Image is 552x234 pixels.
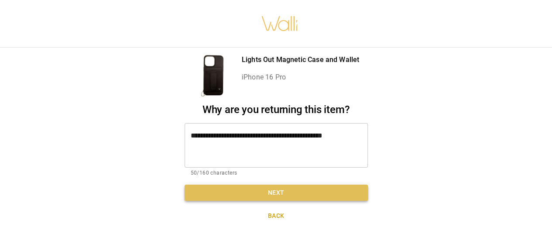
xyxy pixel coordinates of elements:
[185,103,368,116] h2: Why are you returning this item?
[261,5,298,42] img: walli-inc.myshopify.com
[242,72,359,83] p: iPhone 16 Pro
[185,185,368,201] button: Next
[242,55,359,65] p: Lights Out Magnetic Case and Wallet
[191,169,362,178] p: 50/160 characters
[185,208,368,224] button: Back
